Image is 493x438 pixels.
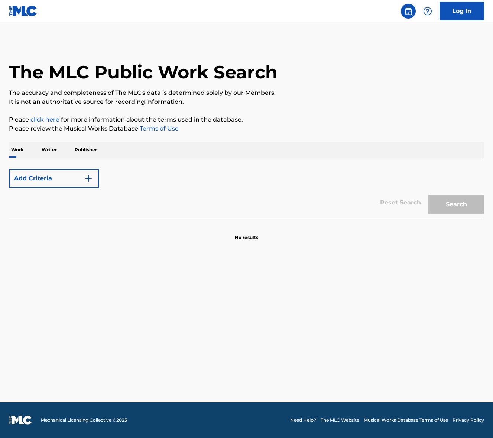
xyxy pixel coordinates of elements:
iframe: Chat Widget [456,402,493,438]
img: 9d2ae6d4665cec9f34b9.svg [84,174,93,183]
p: Publisher [72,142,99,158]
a: Terms of Use [138,125,179,132]
img: search [404,7,413,16]
img: help [423,7,432,16]
img: MLC Logo [9,6,38,16]
div: Help [420,4,435,19]
p: The accuracy and completeness of The MLC's data is determined solely by our Members. [9,88,484,97]
p: Please review the Musical Works Database [9,124,484,133]
span: Mechanical Licensing Collective © 2025 [41,417,127,423]
a: Need Help? [290,417,316,423]
a: Log In [440,2,484,20]
p: It is not an authoritative source for recording information. [9,97,484,106]
a: click here [30,116,59,123]
a: The MLC Website [321,417,359,423]
p: Please for more information about the terms used in the database. [9,115,484,124]
form: Search Form [9,165,484,218]
a: Privacy Policy [453,417,484,423]
p: Work [9,142,26,158]
img: logo [9,416,32,425]
p: Writer [39,142,59,158]
p: No results [235,225,258,241]
a: Public Search [401,4,416,19]
h1: The MLC Public Work Search [9,61,278,83]
button: Add Criteria [9,169,99,188]
a: Musical Works Database Terms of Use [364,417,448,423]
